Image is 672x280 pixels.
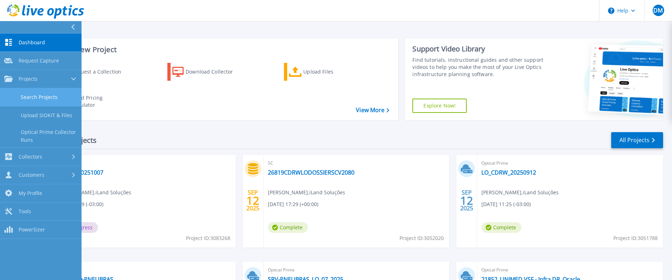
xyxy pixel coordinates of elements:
[481,266,659,274] span: Optical Prime
[611,132,663,148] a: All Projects
[54,159,231,167] span: Optical Prime
[19,57,59,64] span: Request Capture
[460,197,473,204] span: 12
[54,189,131,196] span: [PERSON_NAME] , iLand Soluções
[70,94,127,109] div: Cloud Pricing Calculator
[51,92,131,110] a: Cloud Pricing Calculator
[19,172,44,178] span: Customers
[481,159,659,167] span: Optical Prime
[481,169,536,176] a: LO_CDRW_20250912
[167,63,247,81] a: Download Collector
[412,56,544,78] div: Find tutorials, instructional guides and other support videos to help you make the most of your L...
[284,63,364,81] a: Upload Files
[268,189,345,196] span: [PERSON_NAME] , iLand Soluções
[268,169,354,176] a: 26819CDRWLODOSSIERSCV2080
[246,187,260,214] div: SEP 2025
[71,65,128,79] div: Request a Collection
[481,222,521,233] span: Complete
[246,197,259,204] span: 12
[460,187,474,214] div: SEP 2025
[19,76,38,82] span: Projects
[51,46,389,54] h3: Start a New Project
[268,222,308,233] span: Complete
[481,189,559,196] span: [PERSON_NAME] , iLand Soluções
[268,159,445,167] span: SC
[399,234,444,242] span: Project ID: 3052020
[412,99,467,113] a: Explore Now!
[51,63,131,81] a: Request a Collection
[19,154,42,160] span: Collectors
[186,234,230,242] span: Project ID: 3083268
[303,65,360,79] div: Upload Files
[54,266,231,274] span: Optical Prime
[412,44,544,54] div: Support Video Library
[268,266,445,274] span: Optical Prime
[613,234,658,242] span: Project ID: 3051788
[268,200,318,208] span: [DATE] 17:29 (+00:00)
[653,7,663,13] span: DM
[19,226,45,233] span: PowerSizer
[481,200,531,208] span: [DATE] 11:25 (-03:00)
[19,190,42,196] span: My Profile
[356,107,389,114] a: View More
[19,39,45,46] span: Dashboard
[19,208,31,215] span: Tools
[186,65,243,79] div: Download Collector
